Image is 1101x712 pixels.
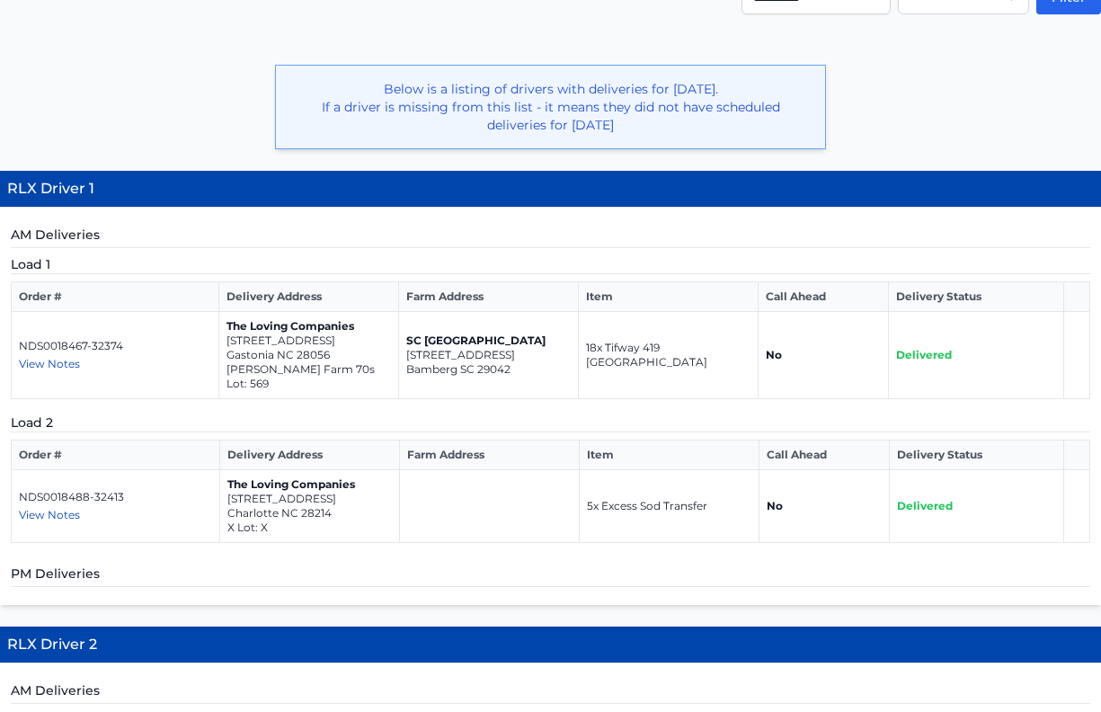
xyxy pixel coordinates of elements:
th: Order # [12,282,219,312]
p: [STREET_ADDRESS] [226,334,391,348]
p: The Loving Companies [226,319,391,334]
p: Bamberg SC 29042 [406,362,571,377]
strong: No [767,499,783,512]
th: Order # [12,441,220,470]
th: Delivery Status [889,282,1063,312]
p: SC [GEOGRAPHIC_DATA] [406,334,571,348]
h5: AM Deliveries [11,681,1090,704]
th: Farm Address [398,282,578,312]
td: 5x Excess Sod Transfer [579,470,759,543]
th: Item [579,441,759,470]
p: The Loving Companies [227,477,392,492]
span: Delivered [896,348,952,361]
th: Delivery Status [889,441,1063,470]
span: View Notes [19,508,80,521]
span: Delivered [897,499,953,512]
p: X Lot: X [227,521,392,535]
h5: PM Deliveries [11,565,1090,587]
th: Delivery Address [219,441,399,470]
p: [STREET_ADDRESS] [227,492,392,506]
p: [PERSON_NAME] Farm 70s Lot: 569 [226,362,391,391]
td: 18x Tifway 419 [GEOGRAPHIC_DATA] [578,312,758,399]
h5: Load 2 [11,414,1090,432]
th: Farm Address [399,441,579,470]
th: Call Ahead [758,282,889,312]
p: [STREET_ADDRESS] [406,348,571,362]
p: Charlotte NC 28214 [227,506,392,521]
th: Call Ahead [759,441,889,470]
h5: Load 1 [11,255,1090,274]
span: View Notes [19,357,80,370]
p: NDS0018488-32413 [19,490,212,504]
p: Gastonia NC 28056 [226,348,391,362]
h5: AM Deliveries [11,226,1090,248]
p: NDS0018467-32374 [19,339,211,353]
p: Below is a listing of drivers with deliveries for [DATE]. If a driver is missing from this list -... [290,80,811,134]
strong: No [766,348,782,361]
th: Delivery Address [218,282,398,312]
th: Item [578,282,758,312]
